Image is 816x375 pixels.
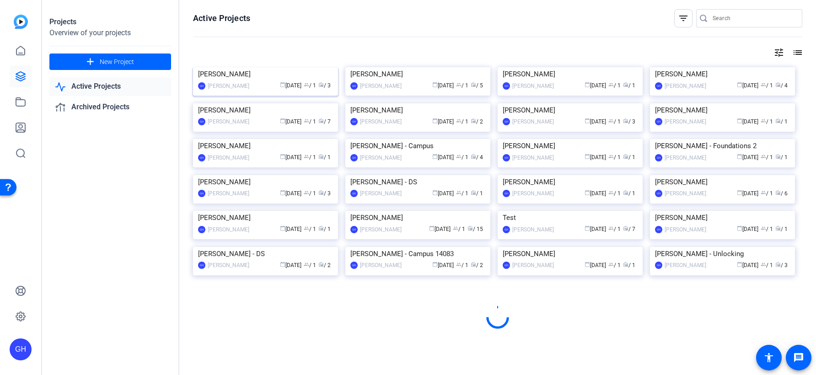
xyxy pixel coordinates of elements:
[360,261,402,270] div: [PERSON_NAME]
[49,27,171,38] div: Overview of your projects
[775,190,781,195] span: radio
[608,82,621,89] span: / 1
[471,118,483,125] span: / 2
[318,190,331,197] span: / 3
[608,190,614,195] span: group
[318,226,331,232] span: / 1
[512,153,554,162] div: [PERSON_NAME]
[304,190,316,197] span: / 1
[585,118,590,123] span: calendar_today
[350,262,358,269] div: GH
[432,190,438,195] span: calendar_today
[623,154,628,159] span: radio
[608,190,621,197] span: / 1
[655,154,662,161] div: GH
[360,117,402,126] div: [PERSON_NAME]
[775,118,788,125] span: / 1
[665,153,706,162] div: [PERSON_NAME]
[655,211,790,225] div: [PERSON_NAME]
[360,225,402,234] div: [PERSON_NAME]
[737,154,742,159] span: calendar_today
[467,226,483,232] span: / 15
[350,67,485,81] div: [PERSON_NAME]
[503,247,638,261] div: [PERSON_NAME]
[503,154,510,161] div: GH
[429,225,435,231] span: calendar_today
[623,154,635,161] span: / 1
[350,118,358,125] div: GH
[360,189,402,198] div: [PERSON_NAME]
[775,262,788,268] span: / 3
[678,13,689,24] mat-icon: filter_list
[456,154,462,159] span: group
[432,262,454,268] span: [DATE]
[318,154,331,161] span: / 1
[793,352,804,363] mat-icon: message
[49,16,171,27] div: Projects
[432,118,454,125] span: [DATE]
[453,225,458,231] span: group
[608,118,621,125] span: / 1
[585,82,590,87] span: calendar_today
[512,81,554,91] div: [PERSON_NAME]
[761,226,773,232] span: / 1
[304,225,309,231] span: group
[456,154,468,161] span: / 1
[775,118,781,123] span: radio
[350,247,485,261] div: [PERSON_NAME] - Campus 14083
[471,154,483,161] span: / 4
[198,154,205,161] div: GH
[208,117,249,126] div: [PERSON_NAME]
[471,118,476,123] span: radio
[763,352,774,363] mat-icon: accessibility
[737,118,742,123] span: calendar_today
[737,82,742,87] span: calendar_today
[432,118,438,123] span: calendar_today
[198,82,205,90] div: GH
[198,247,333,261] div: [PERSON_NAME] - DS
[471,262,476,267] span: radio
[737,225,742,231] span: calendar_today
[608,154,621,161] span: / 1
[512,117,554,126] div: [PERSON_NAME]
[304,190,309,195] span: group
[318,82,324,87] span: radio
[737,262,742,267] span: calendar_today
[665,225,706,234] div: [PERSON_NAME]
[503,190,510,197] div: GH
[280,154,301,161] span: [DATE]
[304,262,309,267] span: group
[429,226,451,232] span: [DATE]
[775,225,781,231] span: radio
[280,262,301,268] span: [DATE]
[318,118,324,123] span: radio
[318,190,324,195] span: radio
[503,262,510,269] div: GH
[304,262,316,268] span: / 1
[304,118,309,123] span: group
[350,139,485,153] div: [PERSON_NAME] - Campus
[775,154,781,159] span: radio
[280,154,285,159] span: calendar_today
[100,57,134,67] span: New Project
[208,81,249,91] div: [PERSON_NAME]
[471,262,483,268] span: / 2
[665,189,706,198] div: [PERSON_NAME]
[585,190,606,197] span: [DATE]
[471,190,476,195] span: radio
[761,118,773,125] span: / 1
[350,103,485,117] div: [PERSON_NAME]
[304,154,309,159] span: group
[432,190,454,197] span: [DATE]
[350,190,358,197] div: GH
[280,190,285,195] span: calendar_today
[585,118,606,125] span: [DATE]
[193,13,250,24] h1: Active Projects
[655,139,790,153] div: [PERSON_NAME] - Foundations 2
[655,67,790,81] div: [PERSON_NAME]
[608,225,614,231] span: group
[737,190,742,195] span: calendar_today
[623,82,635,89] span: / 1
[49,54,171,70] button: New Project
[350,175,485,189] div: [PERSON_NAME] - DS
